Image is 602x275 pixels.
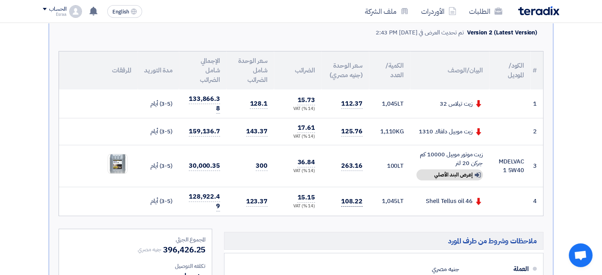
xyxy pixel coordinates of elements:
[138,118,179,145] td: (3-5) أيام
[65,262,205,270] div: تكلفه التوصيل
[569,243,593,267] a: Open chat
[341,99,363,109] span: 112.37
[415,2,463,21] a: الأوردرات
[530,51,543,89] th: #
[463,2,509,21] a: الطلبات
[280,133,315,140] div: (14 %) VAT
[321,51,369,89] th: سعر الوحدة (جنيه مصري)
[530,89,543,118] td: 1
[530,145,543,187] td: 3
[69,5,82,18] img: profile_test.png
[138,245,161,254] span: جنيه مصري
[138,51,179,89] th: مدة التوريد
[369,145,410,187] td: LT
[226,51,274,89] th: سعر الوحدة شامل الضرائب
[163,244,205,256] span: 396,426.25
[297,193,315,203] span: 15.15
[274,51,321,89] th: الضرائب
[280,203,315,210] div: (14 %) VAT
[369,187,410,216] td: LT
[189,94,220,114] span: 133,866.38
[297,157,315,167] span: 36.84
[369,51,410,89] th: الكمية/العدد
[416,197,483,206] div: Shell Tellus oil 46
[518,6,559,15] img: Teradix logo
[280,106,315,112] div: (14 %) VAT
[297,95,315,105] span: 15.73
[246,127,268,137] span: 143.37
[341,197,363,207] span: 108.22
[369,89,410,118] td: LT
[416,169,483,180] div: إعرض البند الأصلي
[359,2,415,21] a: ملف الشركة
[49,6,66,13] div: الحساب
[138,145,179,187] td: (3-5) أيام
[380,127,396,136] span: 1,110
[256,161,268,171] span: 300
[179,51,226,89] th: الإجمالي شامل الضرائب
[108,152,127,175] img: MobilDelvacSHCWLxpx_1748778616169.png
[43,12,66,17] div: Esraa
[530,187,543,216] td: 4
[410,51,489,89] th: البيان/الوصف
[250,99,268,109] span: 128.1
[280,168,315,174] div: (14 %) VAT
[382,99,398,108] span: 1,045
[189,161,220,171] span: 30,000.35
[369,118,410,145] td: KG
[224,232,543,250] h5: ملاحظات وشروط من طرف المورد
[107,5,142,18] button: English
[530,118,543,145] td: 2
[341,161,363,171] span: 263.16
[138,187,179,216] td: (3-5) أيام
[376,28,464,37] div: تم تحديث العرض في [DATE] 2:43 PM
[297,123,315,133] span: 17.61
[416,99,483,108] div: زيت تيلاس 32
[416,150,483,168] div: زيت موتور موبيل 10000 كم جركن 20 لتر
[189,192,220,211] span: 128,922.49
[138,89,179,118] td: (3-5) أيام
[467,28,537,37] div: Version 2 (Latest Version)
[387,161,397,170] span: 100
[416,127,483,136] div: زيت موبيل دلفاك 1310
[59,51,138,89] th: المرفقات
[382,197,398,205] span: 1,045
[489,51,530,89] th: الكود/الموديل
[341,127,363,137] span: 125.76
[246,197,268,207] span: 123.37
[112,9,129,15] span: English
[489,145,530,187] td: MDELVAC 1 5W40
[189,127,220,137] span: 159,136.7
[65,235,205,244] div: المجموع الجزئي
